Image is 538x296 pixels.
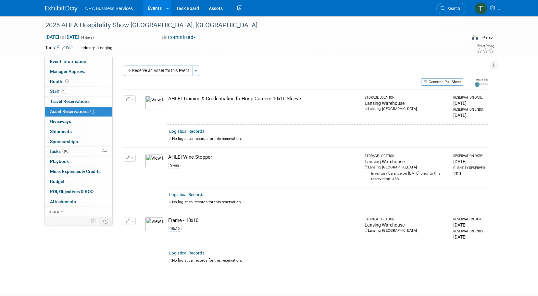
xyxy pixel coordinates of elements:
a: Manager Approval [45,67,112,77]
span: Attachments [50,199,76,204]
div: [DATE] [453,158,485,165]
div: Image Size [475,78,488,81]
span: 0% [62,149,69,154]
div: AHLEI Training & Credentialing fo Hosp Careers 10x10 Sleeve [168,95,359,102]
a: Logistical Records [169,129,205,134]
div: [DATE] [453,222,485,228]
a: Shipments [45,127,112,137]
img: ExhibitDay [45,6,78,12]
a: Misc. Expenses & Credits [45,167,112,177]
span: Tasks [49,149,69,154]
span: 1 [61,89,66,94]
span: (4 days) [80,35,94,40]
span: more [49,209,59,214]
div: No logistical records for this reservation. [169,136,486,142]
a: ROI, Objectives & ROO [45,187,112,197]
div: Quantity Reserved: [453,166,485,170]
span: Sponsorships [50,139,78,144]
div: Inventory balance on [DATE] prior to this reservation: 483 [365,170,448,182]
a: more [45,207,112,216]
div: 2025 AHLA Hospitality Show [GEOGRAPHIC_DATA], [GEOGRAPHIC_DATA] [43,19,457,31]
span: Booth [50,79,70,84]
a: Attachments [45,197,112,207]
a: Budget [45,177,112,187]
div: Reservation Ends: [453,107,485,112]
a: Edit [62,46,73,50]
a: Tasks0% [45,147,112,156]
span: Staff [50,89,66,94]
a: Search [436,3,466,14]
a: Playbook [45,157,112,166]
div: [DATE] [453,234,485,240]
span: Misc. Expenses & Credits [50,169,101,174]
div: Reservation Date: [453,217,485,222]
td: Tags [45,44,73,52]
div: 200 [453,170,485,177]
span: Giveaways [50,119,71,124]
div: In-Person [479,35,494,40]
div: [DATE] [453,100,485,106]
div: 10x10 [168,226,181,232]
span: Asset Reservations [50,109,95,114]
div: Lansing Warehouse [365,100,448,106]
a: Asset Reservations3 [45,107,112,117]
span: Event Information [50,59,86,64]
span: Budget [50,179,65,184]
a: Giveaways [45,117,112,127]
a: Sponsorships [45,137,112,147]
button: Generate Pull Sheet [421,78,463,86]
a: Logistical Records [169,192,205,197]
span: Search [445,6,460,11]
div: Lansing, [GEOGRAPHIC_DATA] [365,228,448,233]
span: Playbook [50,159,69,164]
div: Frame - 10x10 [168,217,359,224]
span: Travel Reservations [50,99,90,104]
div: Storage Location: [365,95,448,100]
a: Logistical Records [169,251,205,255]
div: Swag [168,163,181,168]
a: Travel Reservations [45,97,112,106]
img: View Images [145,217,164,231]
img: View Images [145,95,164,110]
div: [DATE] [453,112,485,118]
span: Booth not reserved yet [64,79,70,84]
img: Terry Gamal ElDin [475,2,487,15]
button: Committed [160,34,198,41]
div: Reservation Date: [453,95,485,100]
span: 3 [90,109,95,114]
img: Format-Inperson.png [472,35,478,40]
div: Lansing Warehouse [365,222,448,228]
a: Event Information [45,57,112,67]
td: Toggle Event Tabs [99,217,112,225]
div: Lansing Warehouse [365,158,448,165]
div: Reservation Ends: [453,229,485,234]
span: to [59,34,65,40]
div: No logistical records for this reservation. [169,199,486,205]
span: ROI, Objectives & ROO [50,189,94,194]
div: Industry - Lodging [79,45,114,52]
div: No logistical records for this reservation. [169,258,486,263]
div: Event Format [428,34,495,43]
span: Shipments [50,129,72,134]
div: Storage Location: [365,217,448,222]
span: NRA Business Services [85,6,133,11]
span: [DATE] [DATE] [45,34,79,40]
div: Event Rating [477,44,494,48]
img: View Images [145,154,164,168]
div: Reservation Date: [453,154,485,158]
div: Lansing, [GEOGRAPHIC_DATA] [365,106,448,112]
button: Reserve an Asset for this Event [124,66,193,76]
span: Manager Approval [50,69,87,74]
a: Booth [45,77,112,87]
div: Storage Location: [365,154,448,158]
div: Lansing, [GEOGRAPHIC_DATA] [365,165,448,170]
div: AHLEI Wine Stopper [168,154,359,161]
a: Staff1 [45,87,112,96]
td: Personalize Event Tab Strip [88,217,99,225]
